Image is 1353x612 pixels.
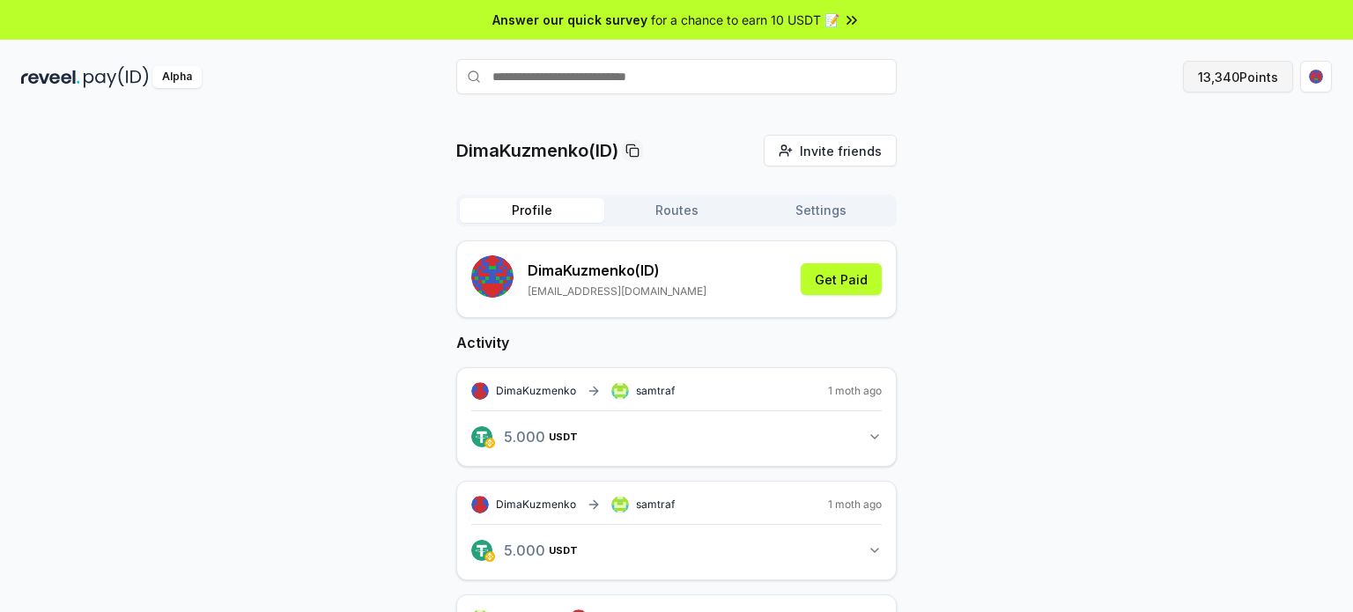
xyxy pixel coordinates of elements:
[764,135,897,166] button: Invite friends
[651,11,839,29] span: for a chance to earn 10 USDT 📝
[496,384,576,398] span: DimaKuzmenko
[471,540,492,561] img: logo.png
[460,198,604,223] button: Profile
[456,138,618,163] p: DimaKuzmenko(ID)
[749,198,893,223] button: Settings
[471,535,882,565] button: 5.000USDT
[496,498,576,512] span: DimaKuzmenko
[484,438,495,448] img: logo.png
[456,332,897,353] h2: Activity
[471,422,882,452] button: 5.000USDT
[152,66,202,88] div: Alpha
[828,384,882,398] span: 1 moth ago
[84,66,149,88] img: pay_id
[484,551,495,562] img: logo.png
[636,384,675,398] span: samtraf
[636,498,675,512] span: samtraf
[549,431,578,442] span: USDT
[528,260,706,281] p: DimaKuzmenko (ID)
[21,66,80,88] img: reveel_dark
[492,11,647,29] span: Answer our quick survey
[528,284,706,299] p: [EMAIL_ADDRESS][DOMAIN_NAME]
[1183,61,1293,92] button: 13,340Points
[471,426,492,447] img: logo.png
[604,198,749,223] button: Routes
[800,142,882,160] span: Invite friends
[801,263,882,295] button: Get Paid
[549,545,578,556] span: USDT
[828,498,882,512] span: 1 moth ago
